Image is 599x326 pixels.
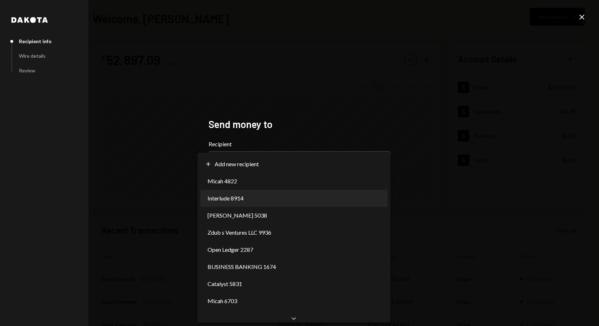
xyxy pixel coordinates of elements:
div: Recipient info [19,38,52,44]
span: Micah 4822 [208,177,237,185]
h2: Send money to [209,117,390,131]
div: Review [19,67,35,73]
span: Micah 6703 [208,297,237,305]
span: Add new recipient [215,160,259,168]
span: BUSINESS BANKING 1674 [208,263,276,271]
span: Interlude 8914 [208,194,244,203]
span: Catalyst 5831 [208,280,242,288]
span: Zdub s Ventures LLC 9936 [208,228,271,237]
label: Recipient [209,140,390,148]
span: Open Ledger 2287 [208,245,253,254]
span: [PERSON_NAME] 5038 [208,211,267,220]
button: Recipient [209,151,390,171]
div: Wire details [19,53,46,59]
